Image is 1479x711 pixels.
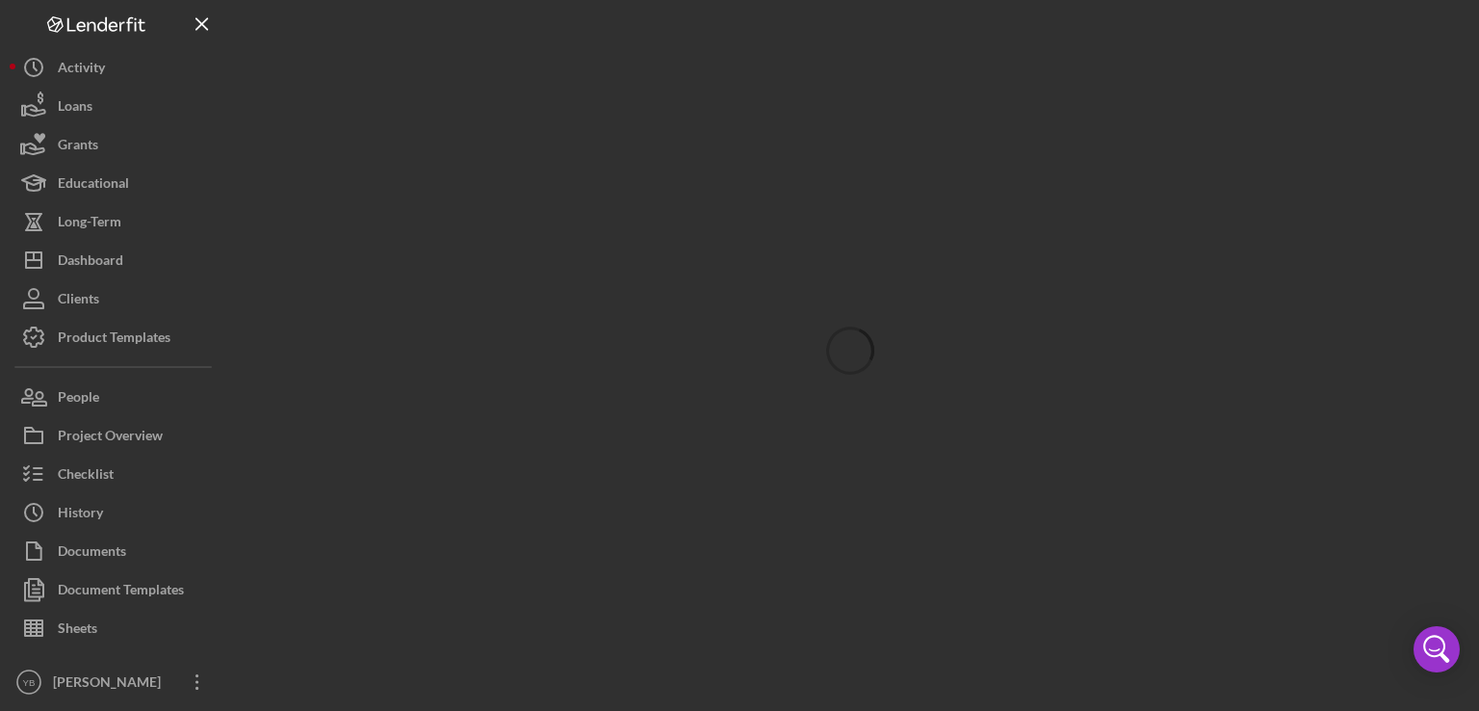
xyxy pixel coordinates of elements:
div: Dashboard [58,241,123,284]
div: People [58,378,99,421]
div: Activity [58,48,105,92]
button: Long-Term [10,202,221,241]
button: Sheets [10,609,221,647]
button: Checklist [10,455,221,493]
button: Loans [10,87,221,125]
button: Project Overview [10,416,221,455]
div: Document Templates [58,570,184,614]
div: Loans [58,87,92,130]
button: Grants [10,125,221,164]
div: Sheets [58,609,97,652]
div: [PERSON_NAME] [48,663,173,706]
div: Checklist [58,455,114,498]
button: Clients [10,279,221,318]
button: Document Templates [10,570,221,609]
div: Educational [58,164,129,207]
button: Documents [10,532,221,570]
div: History [58,493,103,537]
button: Activity [10,48,221,87]
div: Project Overview [58,416,163,460]
button: History [10,493,221,532]
div: Long-Term [58,202,121,246]
div: Grants [58,125,98,169]
button: Dashboard [10,241,221,279]
div: Clients [58,279,99,323]
button: YB[PERSON_NAME] [10,663,221,701]
button: People [10,378,221,416]
div: Open Intercom Messenger [1414,626,1460,672]
button: Product Templates [10,318,221,356]
button: Educational [10,164,221,202]
div: Product Templates [58,318,170,361]
div: Documents [58,532,126,575]
text: YB [23,677,36,688]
